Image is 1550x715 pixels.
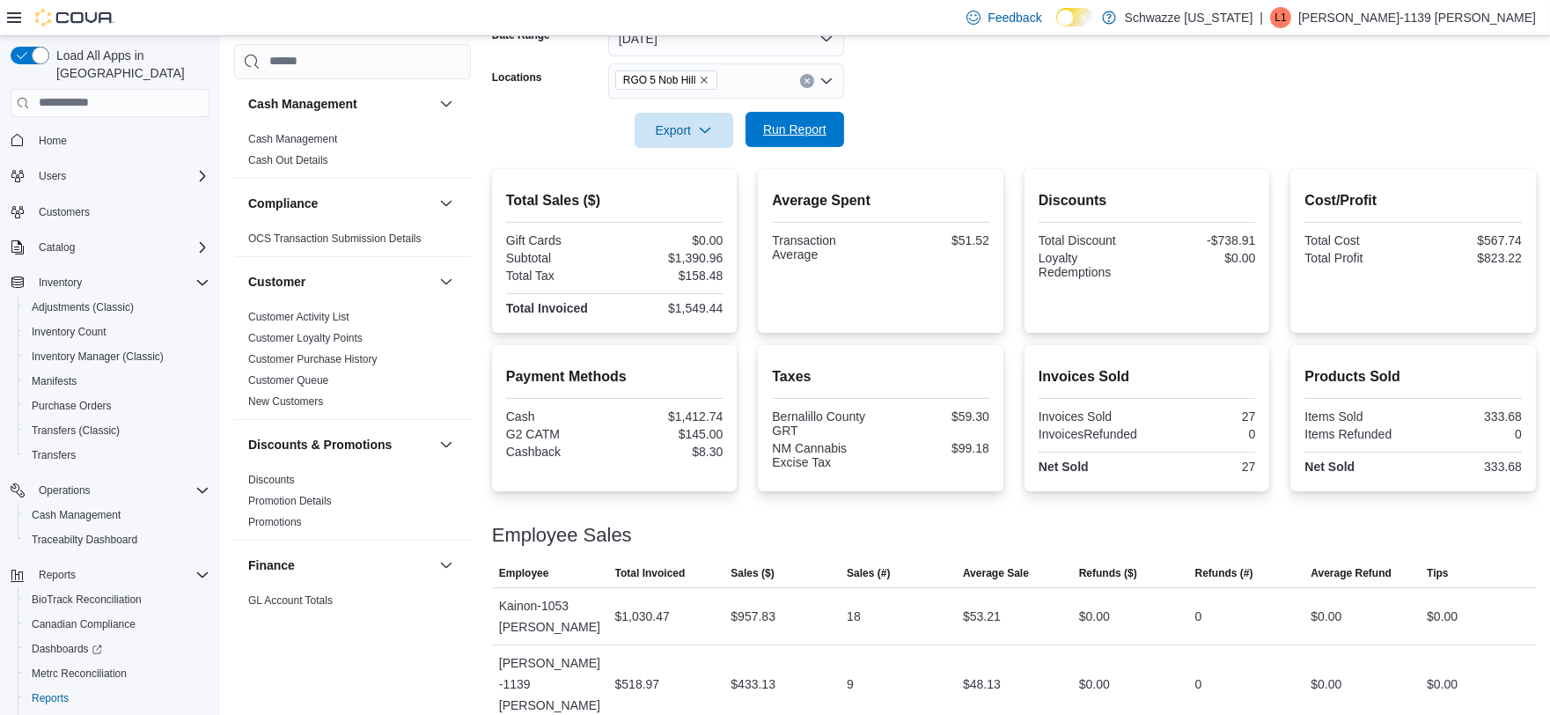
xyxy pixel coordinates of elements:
[615,674,660,695] div: $518.97
[32,424,120,438] span: Transfers (Classic)
[4,199,217,225] button: Customers
[32,508,121,522] span: Cash Management
[25,445,209,466] span: Transfers
[506,427,611,441] div: G2 CATM
[699,75,709,85] button: Remove RGO 5 Nob Hill from selection in this group
[248,195,318,212] h3: Compliance
[25,688,209,709] span: Reports
[1150,409,1255,424] div: 27
[492,525,632,546] h3: Employee Sales
[506,366,724,387] h2: Payment Methods
[248,232,422,246] span: OCS Transaction Submission Details
[25,445,83,466] a: Transfers
[32,374,77,388] span: Manifests
[248,132,337,146] span: Cash Management
[847,674,854,695] div: 9
[492,70,542,85] label: Locations
[1150,251,1255,265] div: $0.00
[234,306,471,419] div: Customer
[635,113,733,148] button: Export
[615,70,718,90] span: RGO 5 Nob Hill
[1039,190,1256,211] h2: Discounts
[248,474,295,486] a: Discounts
[248,473,295,487] span: Discounts
[772,190,989,211] h2: Average Spent
[506,445,611,459] div: Cashback
[618,445,723,459] div: $8.30
[234,129,471,178] div: Cash Management
[1039,233,1143,247] div: Total Discount
[248,332,363,344] a: Customer Loyalty Points
[234,228,471,256] div: Compliance
[1304,366,1522,387] h2: Products Sold
[32,691,69,705] span: Reports
[772,233,877,262] div: Transaction Average
[800,74,814,88] button: Clear input
[32,166,209,187] span: Users
[1298,7,1536,28] p: [PERSON_NAME]-1139 [PERSON_NAME]
[436,271,457,292] button: Customer
[1304,251,1409,265] div: Total Profit
[18,661,217,686] button: Metrc Reconciliation
[39,240,75,254] span: Catalog
[248,273,305,291] h3: Customer
[4,235,217,260] button: Catalog
[248,515,302,529] span: Promotions
[25,297,141,318] a: Adjustments (Classic)
[1039,251,1143,279] div: Loyalty Redemptions
[25,663,209,684] span: Metrc Reconciliation
[234,469,471,540] div: Discounts & Promotions
[32,448,76,462] span: Transfers
[1079,674,1110,695] div: $0.00
[25,371,209,392] span: Manifests
[746,112,844,147] button: Run Report
[18,443,217,468] button: Transfers
[1304,409,1409,424] div: Items Sold
[1417,251,1522,265] div: $823.22
[248,154,328,166] a: Cash Out Details
[963,566,1029,580] span: Average Sale
[248,494,332,508] span: Promotion Details
[32,399,112,413] span: Purchase Orders
[18,637,217,661] a: Dashboards
[32,201,209,223] span: Customers
[25,505,128,526] a: Cash Management
[4,478,217,503] button: Operations
[248,195,432,212] button: Compliance
[32,300,134,314] span: Adjustments (Classic)
[18,344,217,369] button: Inventory Manager (Classic)
[618,269,723,283] div: $158.48
[32,272,89,293] button: Inventory
[248,373,328,387] span: Customer Queue
[1417,427,1522,441] div: 0
[492,588,608,645] div: Kainon-1053 [PERSON_NAME]
[4,164,217,188] button: Users
[32,166,73,187] button: Users
[25,614,143,635] a: Canadian Compliance
[1417,409,1522,424] div: 333.68
[32,564,83,586] button: Reports
[25,589,209,610] span: BioTrack Reconciliation
[1417,233,1522,247] div: $567.74
[25,346,209,367] span: Inventory Manager (Classic)
[248,557,432,574] button: Finance
[499,566,549,580] span: Employee
[436,193,457,214] button: Compliance
[32,642,102,656] span: Dashboards
[25,321,114,343] a: Inventory Count
[731,606,775,627] div: $957.83
[847,606,861,627] div: 18
[25,395,119,416] a: Purchase Orders
[39,169,66,183] span: Users
[25,420,209,441] span: Transfers (Classic)
[248,353,378,365] a: Customer Purchase History
[506,269,611,283] div: Total Tax
[32,129,209,151] span: Home
[25,371,84,392] a: Manifests
[1056,26,1057,27] span: Dark Mode
[1427,566,1448,580] span: Tips
[731,674,775,695] div: $433.13
[25,688,76,709] a: Reports
[963,606,1001,627] div: $53.21
[1304,233,1409,247] div: Total Cost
